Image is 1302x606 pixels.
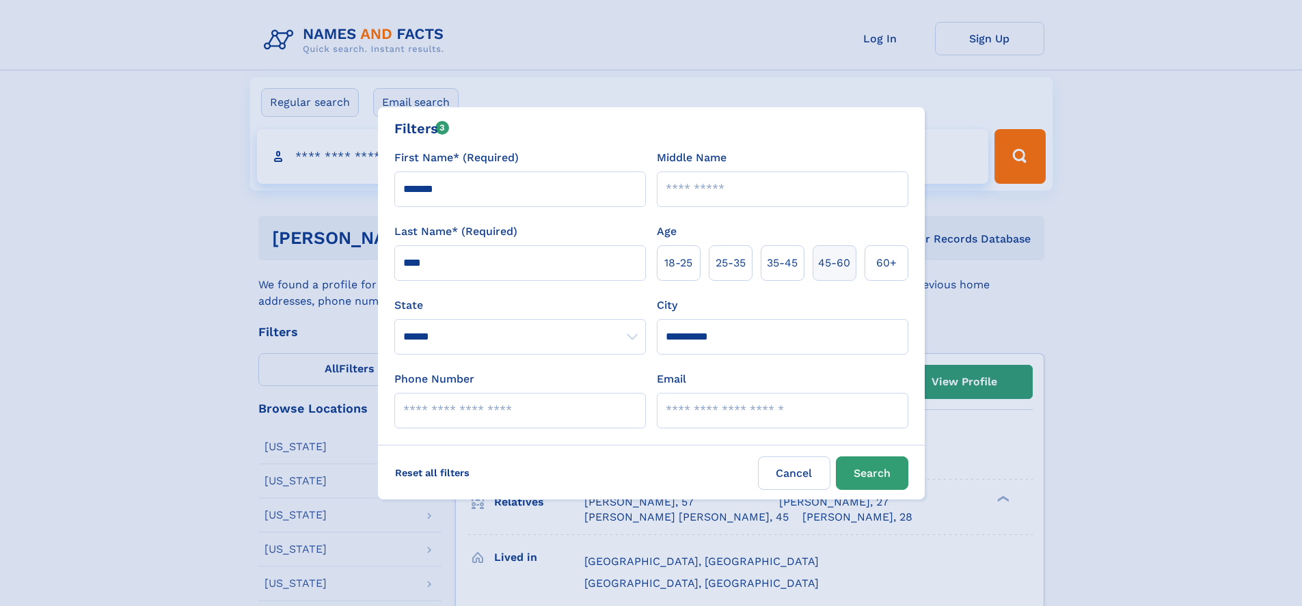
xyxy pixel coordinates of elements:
[394,150,519,166] label: First Name* (Required)
[664,255,692,271] span: 18‑25
[394,297,646,314] label: State
[394,118,450,139] div: Filters
[386,456,478,489] label: Reset all filters
[767,255,798,271] span: 35‑45
[657,150,727,166] label: Middle Name
[836,456,908,490] button: Search
[716,255,746,271] span: 25‑35
[758,456,830,490] label: Cancel
[657,371,686,387] label: Email
[394,223,517,240] label: Last Name* (Required)
[818,255,850,271] span: 45‑60
[876,255,897,271] span: 60+
[394,371,474,387] label: Phone Number
[657,223,677,240] label: Age
[657,297,677,314] label: City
